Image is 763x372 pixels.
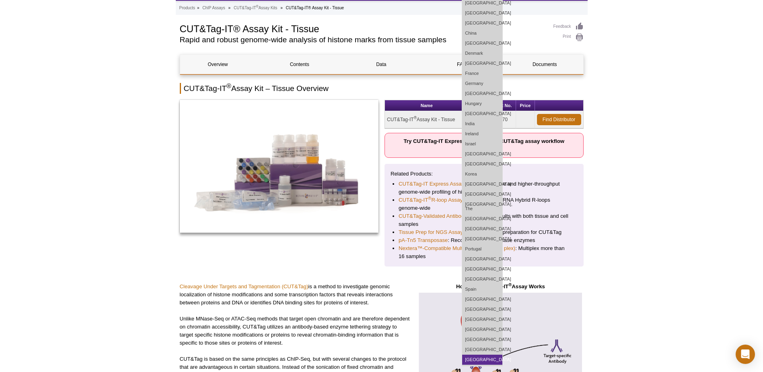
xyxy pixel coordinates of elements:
[179,4,195,12] a: Products
[399,180,570,196] li: : Less variable and higher-throughput genome-wide profiling of histone marks
[462,179,502,189] a: [GEOGRAPHIC_DATA]
[507,55,582,74] a: Documents
[508,282,512,287] sup: ®
[462,18,502,28] a: [GEOGRAPHIC_DATA]
[553,33,584,42] a: Print
[537,114,581,125] a: Find Distributor
[399,236,448,244] a: pA-Tn5 Transposase
[226,83,231,89] sup: ®
[462,314,502,324] a: [GEOGRAPHIC_DATA]
[428,196,431,200] sup: ®
[385,100,469,111] th: Name
[228,6,231,10] li: »
[462,214,502,224] a: [GEOGRAPHIC_DATA]
[462,224,502,234] a: [GEOGRAPHIC_DATA]
[462,234,502,244] a: [GEOGRAPHIC_DATA]
[399,228,570,236] li: Tissue sample preparation for CUT&Tag
[180,83,584,94] h2: CUT&Tag-IT Assay Kit – Tissue Overview
[414,116,417,120] sup: ®
[492,100,516,111] th: Cat No.
[399,180,472,188] a: CUT&Tag-IT Express Assay Kit
[391,170,578,178] p: Related Products:
[736,345,755,364] div: Open Intercom Messenger
[462,294,502,304] a: [GEOGRAPHIC_DATA]
[180,315,412,347] p: Unlike MNase-Seq or ATAC-Seq methods that target open chromatin and are therefore dependent on ch...
[516,100,535,111] th: Price
[462,149,502,159] a: [GEOGRAPHIC_DATA]
[180,55,256,74] a: Overview
[462,169,502,179] a: Korea
[462,284,502,294] a: Spain
[262,55,337,74] a: Contents
[256,4,259,8] sup: ®
[462,48,502,58] a: Denmark
[462,355,502,365] a: [GEOGRAPHIC_DATA]
[462,335,502,345] a: [GEOGRAPHIC_DATA]
[180,22,545,34] h1: CUT&Tag-IT® Assay Kit - Tissue
[462,68,502,79] a: France
[197,6,199,10] li: »
[202,4,225,12] a: ChIP Assays
[462,324,502,335] a: [GEOGRAPHIC_DATA]
[399,244,570,260] li: : Multiplex more than 16 samples
[403,138,564,152] strong: Try CUT&Tag-IT Express for an easier CUT&Tag assay workflow
[462,89,502,99] a: [GEOGRAPHIC_DATA]
[385,111,469,128] td: CUT&Tag-IT Assay Kit - Tissue
[180,283,412,307] p: is a method to investigate genomic localization of histone modifications and some transcription f...
[180,100,379,233] img: CUT&Tag-IT Assay Kit - Tissue
[462,99,502,109] a: Hungary
[462,28,502,38] a: China
[399,212,471,220] a: CUT&Tag-Validated Antibodies
[425,55,501,74] a: FAQs
[462,199,502,214] a: [GEOGRAPHIC_DATA], The
[462,129,502,139] a: Ireland
[462,244,502,254] a: Portugal
[399,212,570,228] li: : For best results with both tissue and cell samples
[456,283,545,289] strong: How the CUT&Tag-IT Assay Works
[462,109,502,119] a: [GEOGRAPHIC_DATA]
[399,196,570,212] li: : Profile DNA-RNA Hybrid R-loops genome-wide
[462,159,502,169] a: [GEOGRAPHIC_DATA]
[492,111,516,128] td: 53170
[399,236,570,244] li: : Recombinant transposase enzymes
[399,228,467,236] a: Tissue Prep for NGS Assays:
[462,264,502,274] a: [GEOGRAPHIC_DATA]
[462,8,502,18] a: [GEOGRAPHIC_DATA]
[462,345,502,355] a: [GEOGRAPHIC_DATA]
[553,22,584,31] a: Feedback
[462,139,502,149] a: Israel
[234,4,277,12] a: CUT&Tag-IT®Assay Kits
[343,55,419,74] a: Data
[399,196,470,204] a: CUT&Tag-IT®R-loop Assay Kit
[180,36,545,43] h2: Rapid and robust genome-wide analysis of histone marks from tissue samples
[399,244,515,252] a: Nextera™-Compatible Multiplex Primers (96 plex)
[462,79,502,89] a: Germany
[286,6,344,10] li: CUT&Tag-IT® Assay Kit - Tissue
[280,6,283,10] li: »
[462,119,502,129] a: India
[462,58,502,68] a: [GEOGRAPHIC_DATA]
[180,283,308,289] a: Cleavage Under Targets and Tagmentation (CUT&Tag)
[462,38,502,48] a: [GEOGRAPHIC_DATA]
[462,274,502,284] a: [GEOGRAPHIC_DATA]
[462,189,502,199] a: [GEOGRAPHIC_DATA]
[462,254,502,264] a: [GEOGRAPHIC_DATA]
[462,304,502,314] a: [GEOGRAPHIC_DATA]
